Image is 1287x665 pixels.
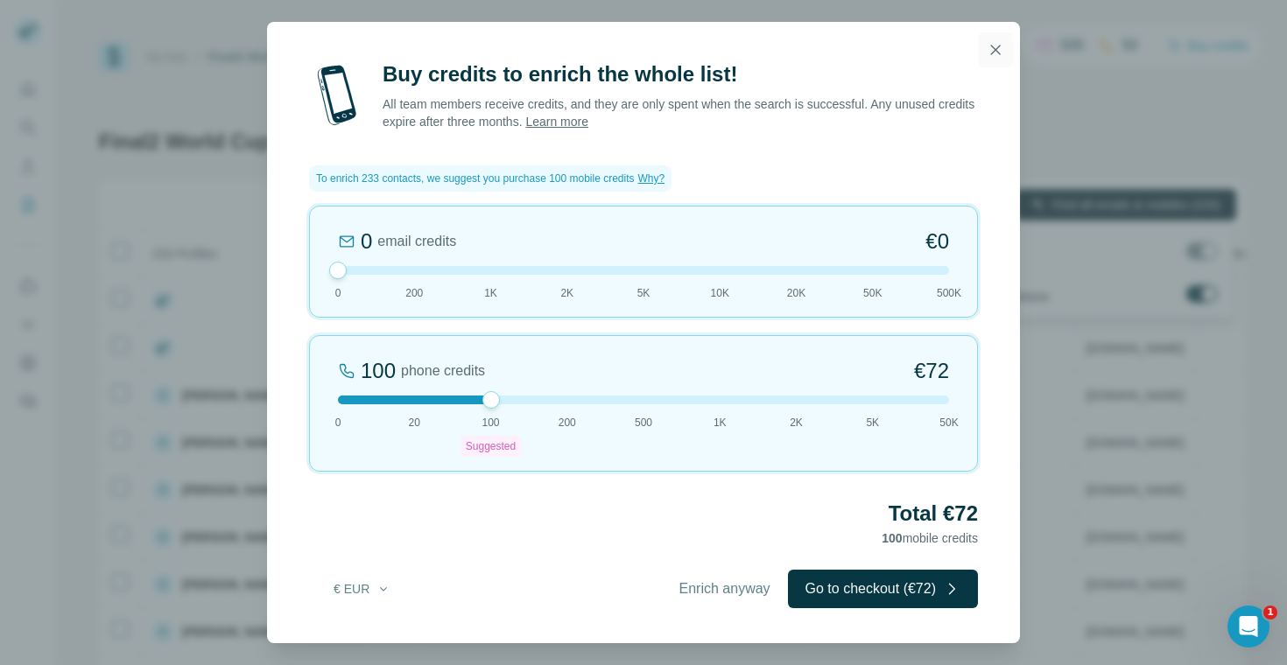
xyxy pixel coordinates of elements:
[790,415,803,430] span: 2K
[361,227,372,255] div: 0
[559,415,576,430] span: 200
[714,415,727,430] span: 1K
[377,231,456,252] span: email credits
[882,531,902,545] span: 100
[525,115,588,129] a: Learn more
[335,285,341,301] span: 0
[1227,605,1269,647] iframe: Intercom live chat
[787,285,805,301] span: 20K
[939,415,958,430] span: 50K
[405,285,423,301] span: 200
[361,357,396,385] div: 100
[638,172,665,185] span: Why?
[316,171,635,186] span: To enrich 233 contacts, we suggest you purchase 100 mobile credits
[914,357,949,385] span: €72
[560,285,573,301] span: 2K
[309,60,365,130] img: mobile-phone
[482,415,499,430] span: 100
[309,500,978,528] h2: Total €72
[866,415,879,430] span: 5K
[635,415,652,430] span: 500
[484,285,497,301] span: 1K
[863,285,882,301] span: 50K
[711,285,729,301] span: 10K
[679,578,770,599] span: Enrich anyway
[321,573,403,605] button: € EUR
[637,285,651,301] span: 5K
[1263,605,1277,619] span: 1
[662,570,788,608] button: Enrich anyway
[882,531,978,545] span: mobile credits
[461,436,521,457] div: Suggested
[383,95,978,130] p: All team members receive credits, and they are only spent when the search is successful. Any unus...
[788,570,978,608] button: Go to checkout (€72)
[409,415,420,430] span: 20
[335,415,341,430] span: 0
[925,227,949,255] span: €0
[937,285,961,301] span: 500K
[401,360,485,381] span: phone credits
